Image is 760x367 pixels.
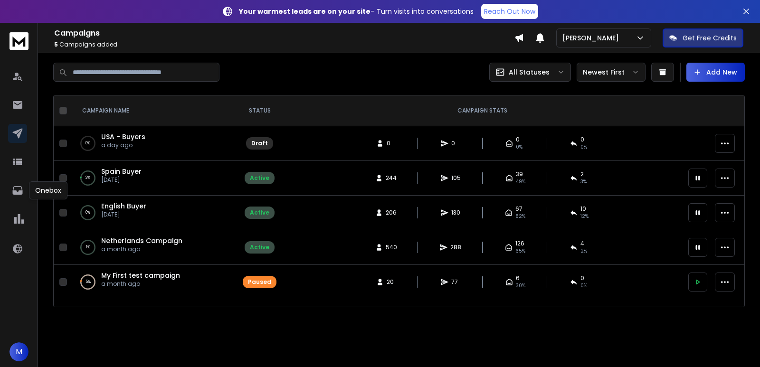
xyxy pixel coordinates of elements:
span: 82 % [515,213,525,220]
p: [DATE] [101,211,146,218]
p: – Turn visits into conversations [239,7,474,16]
div: Onebox [29,181,67,199]
span: 130 [451,209,461,216]
span: 2 [580,170,584,178]
span: 10 [580,205,586,213]
th: STATUS [237,95,282,126]
span: 49 % [516,178,525,186]
p: Get Free Credits [683,33,737,43]
div: Active [250,174,269,182]
div: Active [250,244,269,251]
span: 126 [515,240,524,247]
div: Paused [248,278,271,286]
a: English Buyer [101,201,146,211]
span: 5 [54,40,58,48]
span: 0 [387,140,396,147]
span: 2 % [580,247,587,255]
button: M [9,342,28,361]
a: My First test campaign [101,271,180,280]
span: 0% [516,143,522,151]
td: 2%Spain Buyer[DATE] [71,161,237,196]
h1: Campaigns [54,28,514,39]
p: [PERSON_NAME] [562,33,623,43]
span: 6 [516,274,520,282]
span: 0 [580,274,584,282]
td: 5%My First test campaigna month ago [71,265,237,300]
p: 0 % [85,139,90,148]
a: Spain Buyer [101,167,142,176]
span: 4 [580,240,584,247]
div: Draft [251,140,268,147]
span: 244 [386,174,397,182]
span: 0% [580,143,587,151]
span: 30 % [516,282,525,290]
p: a day ago [101,141,145,149]
td: 1%Netherlands Campaigna month ago [71,230,237,265]
button: Newest First [577,63,646,82]
div: Active [250,209,269,216]
td: 0%English Buyer[DATE] [71,196,237,230]
span: 0 [516,136,520,143]
td: 0%USA - Buyersa day ago [71,126,237,161]
span: 206 [386,209,397,216]
img: logo [9,32,28,50]
a: Reach Out Now [481,4,538,19]
p: [DATE] [101,176,142,184]
p: a month ago [101,280,180,288]
span: 3 % [580,178,587,186]
span: 288 [450,244,461,251]
span: 39 [516,170,523,178]
button: Add New [686,63,745,82]
span: 540 [386,244,397,251]
p: All Statuses [509,67,550,77]
strong: Your warmest leads are on your site [239,7,370,16]
p: 1 % [86,243,90,252]
span: 12 % [580,213,589,220]
span: 77 [451,278,461,286]
span: 67 [515,205,522,213]
p: Campaigns added [54,41,514,48]
p: Reach Out Now [484,7,535,16]
p: a month ago [101,245,182,253]
span: 105 [451,174,461,182]
span: 0 [451,140,461,147]
p: 0 % [85,208,90,217]
a: Netherlands Campaign [101,236,182,245]
span: 20 [387,278,396,286]
p: 2 % [85,173,90,183]
a: USA - Buyers [101,132,145,141]
p: 5 % [85,277,91,287]
span: 65 % [515,247,525,255]
button: Get Free Credits [663,28,743,47]
span: 0 % [580,282,587,290]
span: 0 [580,136,584,143]
th: CAMPAIGN NAME [71,95,237,126]
th: CAMPAIGN STATS [282,95,683,126]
